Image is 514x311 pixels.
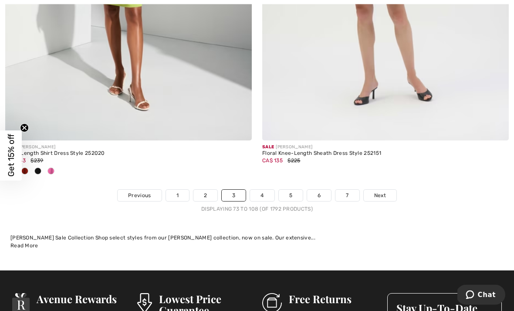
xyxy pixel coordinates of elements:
div: [PERSON_NAME] [262,144,509,151]
span: Get 15% off [6,134,16,177]
div: Black [31,165,44,179]
div: [PERSON_NAME] Sale Collection Shop select styles from our [PERSON_NAME] collection, now on sale. ... [10,234,504,242]
span: Previous [128,192,151,200]
h3: Avenue Rewards [37,294,127,305]
a: 3 [222,190,246,202]
div: Knee-Length Shirt Dress Style 252020 [5,151,252,157]
div: Radiant red [18,165,31,179]
a: Next [364,190,396,202]
span: Read More [10,243,38,249]
a: 7 [335,190,359,202]
iframe: Opens a widget where you can chat to one of our agents [457,285,505,307]
a: 5 [279,190,303,202]
div: Floral Knee-Length Sheath Dress Style 252151 [262,151,509,157]
a: Previous [118,190,161,202]
a: 6 [307,190,331,202]
span: Next [374,192,386,200]
div: Bubble gum [44,165,57,179]
span: Sale [262,145,274,150]
span: $225 [287,158,300,164]
a: 1 [166,190,189,202]
a: 2 [193,190,217,202]
h3: Free Returns [289,294,377,305]
button: Close teaser [20,123,29,132]
div: [PERSON_NAME] [5,144,252,151]
span: CA$ 135 [262,158,283,164]
span: $239 [30,158,43,164]
a: 4 [250,190,274,202]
